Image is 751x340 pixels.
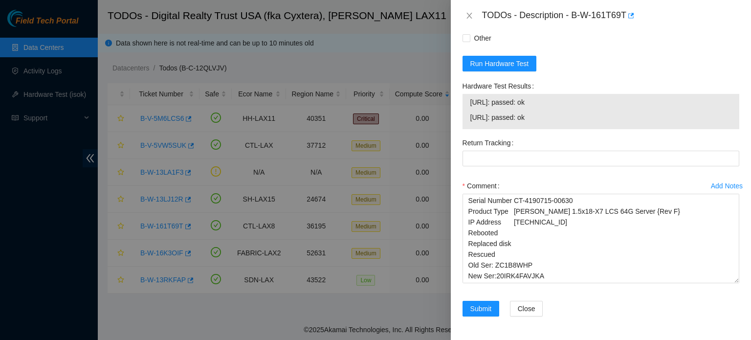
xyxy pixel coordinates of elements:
div: Add Notes [711,182,743,189]
button: Submit [463,301,500,317]
span: [URL]: passed: ok [470,112,731,123]
span: close [465,12,473,20]
div: TODOs - Description - B-W-161T69T [482,8,739,23]
button: Close [463,11,476,21]
label: Comment [463,178,504,194]
button: Run Hardware Test [463,56,537,71]
span: Other [470,30,495,46]
span: Close [518,303,535,314]
textarea: Comment [463,194,739,283]
span: Submit [470,303,492,314]
input: Return Tracking [463,151,739,166]
button: Close [510,301,543,317]
label: Return Tracking [463,135,518,151]
button: Add Notes [710,178,743,194]
span: [URL]: passed: ok [470,97,731,108]
label: Hardware Test Results [463,78,538,94]
span: Run Hardware Test [470,58,529,69]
